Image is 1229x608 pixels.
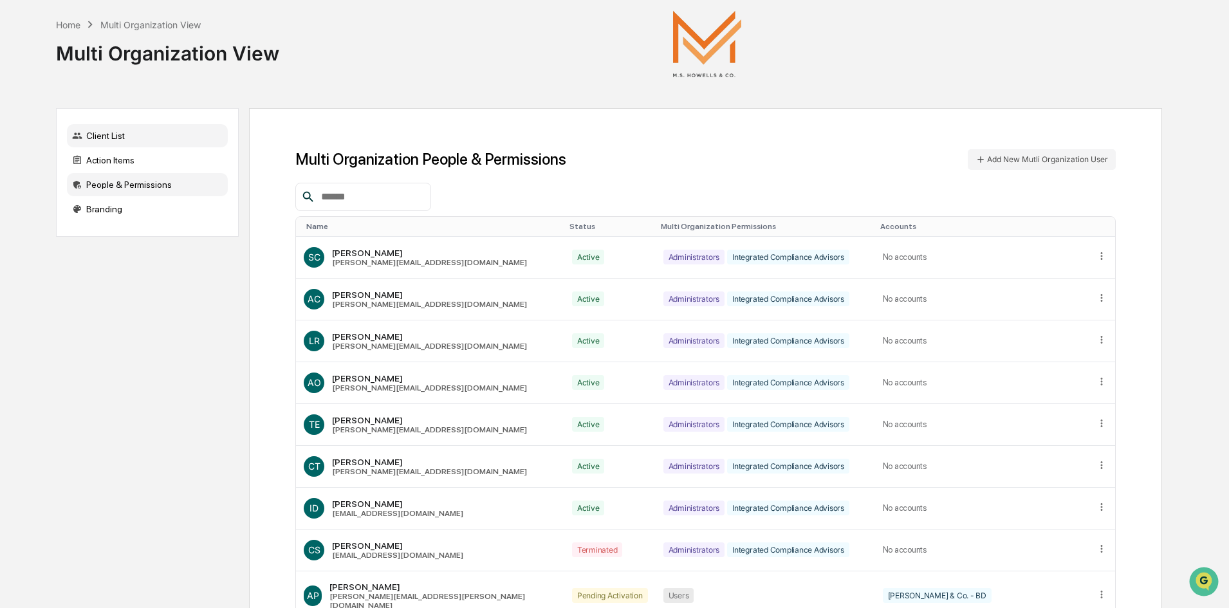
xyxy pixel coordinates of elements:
div: Active [572,250,605,264]
div: [PERSON_NAME] [332,248,527,258]
div: Integrated Compliance Advisors [727,291,849,306]
div: [PERSON_NAME] [329,582,557,592]
div: Start new chat [44,98,211,111]
div: [PERSON_NAME][EMAIL_ADDRESS][DOMAIN_NAME] [332,467,527,476]
div: 🗄️ [93,163,104,174]
div: Pending Activation [572,588,648,603]
span: SC [308,252,320,263]
div: People & Permissions [67,173,228,196]
span: Attestations [106,162,160,175]
div: Toggle SortBy [661,222,870,231]
div: [EMAIL_ADDRESS][DOMAIN_NAME] [332,551,463,560]
div: Toggle SortBy [880,222,1083,231]
div: Home [56,19,80,30]
div: No accounts [883,378,1080,387]
span: LR [309,335,320,346]
div: Administrators [663,542,725,557]
div: Integrated Compliance Advisors [727,542,849,557]
div: [PERSON_NAME] [332,290,527,300]
div: [PERSON_NAME] [332,457,527,467]
div: [PERSON_NAME] [332,540,463,551]
div: Multi Organization View [100,19,201,30]
div: We're available if you need us! [44,111,163,122]
a: 🗄️Attestations [88,157,165,180]
div: Integrated Compliance Advisors [727,459,849,474]
div: Integrated Compliance Advisors [727,501,849,515]
div: Active [572,333,605,348]
div: [PERSON_NAME][EMAIL_ADDRESS][DOMAIN_NAME] [332,425,527,434]
h1: Multi Organization People & Permissions [295,150,566,169]
div: [PERSON_NAME] & Co. - BD [883,588,992,603]
div: Active [572,375,605,390]
a: Powered byPylon [91,217,156,228]
button: Start new chat [219,102,234,118]
button: Add New Mutli Organization User [968,149,1116,170]
div: Administrators [663,501,725,515]
div: Toggle SortBy [569,222,651,231]
div: No accounts [883,294,1080,304]
a: 🔎Data Lookup [8,181,86,205]
div: Administrators [663,250,725,264]
a: 🖐️Preclearance [8,157,88,180]
div: [PERSON_NAME][EMAIL_ADDRESS][DOMAIN_NAME] [332,300,527,309]
div: Active [572,459,605,474]
span: AP [307,590,319,601]
span: Pylon [128,218,156,228]
div: Toggle SortBy [1098,222,1111,231]
span: CS [308,544,320,555]
div: Active [572,501,605,515]
span: AO [308,377,321,388]
div: [PERSON_NAME][EMAIL_ADDRESS][DOMAIN_NAME] [332,258,527,267]
div: Integrated Compliance Advisors [727,333,849,348]
div: No accounts [883,419,1080,429]
div: [PERSON_NAME] [332,415,527,425]
div: [EMAIL_ADDRESS][DOMAIN_NAME] [332,509,463,518]
div: Administrators [663,459,725,474]
div: Client List [67,124,228,147]
div: Administrators [663,333,725,348]
div: No accounts [883,336,1080,345]
div: [PERSON_NAME][EMAIL_ADDRESS][DOMAIN_NAME] [332,342,527,351]
div: [PERSON_NAME] [332,373,527,383]
div: [PERSON_NAME] [332,331,527,342]
div: Active [572,417,605,432]
img: M.S. Howells & Co. [643,10,772,77]
div: Action Items [67,149,228,172]
div: [PERSON_NAME] [332,499,463,509]
div: 🖐️ [13,163,23,174]
p: How can we help? [13,27,234,48]
img: 1746055101610-c473b297-6a78-478c-a979-82029cc54cd1 [13,98,36,122]
div: Administrators [663,291,725,306]
div: Branding [67,198,228,221]
input: Clear [33,59,212,72]
div: No accounts [883,461,1080,471]
span: AC [308,293,320,304]
div: Toggle SortBy [306,222,559,231]
div: Integrated Compliance Advisors [727,417,849,432]
div: Administrators [663,417,725,432]
span: Preclearance [26,162,83,175]
div: Integrated Compliance Advisors [727,375,849,390]
iframe: Open customer support [1188,566,1223,600]
div: Terminated [572,542,623,557]
div: Integrated Compliance Advisors [727,250,849,264]
span: ID [310,502,319,513]
span: Data Lookup [26,187,81,199]
div: Multi Organization View [56,32,279,65]
span: TE [309,419,320,430]
div: 🔎 [13,188,23,198]
div: No accounts [883,252,1080,262]
div: Users [663,588,694,603]
div: Active [572,291,605,306]
div: No accounts [883,545,1080,555]
div: No accounts [883,503,1080,513]
span: CT [308,461,320,472]
div: Administrators [663,375,725,390]
div: [PERSON_NAME][EMAIL_ADDRESS][DOMAIN_NAME] [332,383,527,392]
